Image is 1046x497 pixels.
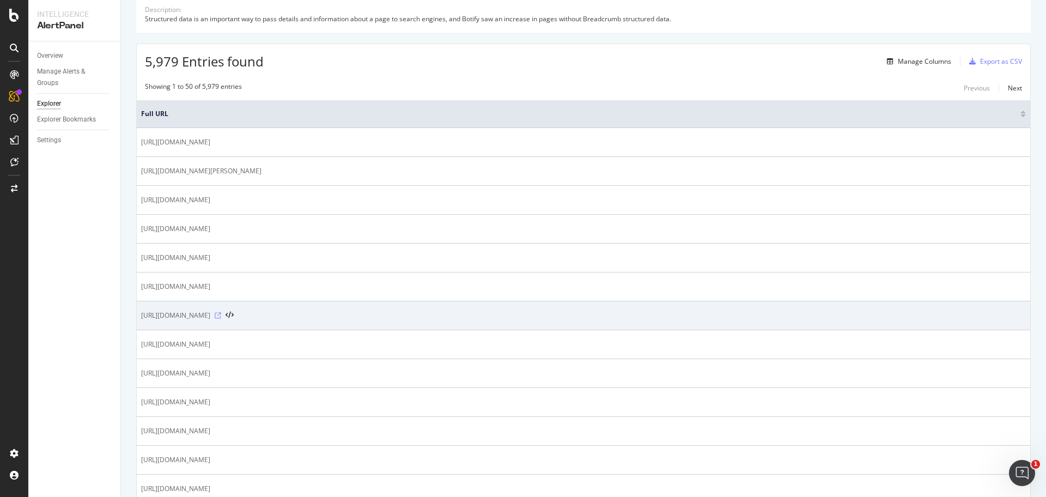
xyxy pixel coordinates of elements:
div: Structured data is an important way to pass details and information about a page to search engine... [145,14,1022,23]
div: Showing 1 to 50 of 5,979 entries [145,82,242,95]
span: [URL][DOMAIN_NAME] [141,223,210,234]
span: [URL][DOMAIN_NAME] [141,397,210,408]
a: Overview [37,50,113,62]
span: 5,979 Entries found [145,52,264,70]
span: [URL][DOMAIN_NAME] [141,310,210,321]
div: AlertPanel [37,20,112,32]
div: Previous [964,83,990,93]
button: Manage Columns [883,55,951,68]
span: [URL][DOMAIN_NAME] [141,195,210,205]
span: [URL][DOMAIN_NAME] [141,454,210,465]
div: Manage Columns [898,57,951,66]
div: Intelligence [37,9,112,20]
a: Settings [37,135,113,146]
a: Explorer [37,98,113,110]
div: Next [1008,83,1022,93]
a: Visit Online Page [215,312,221,319]
button: Previous [964,82,990,95]
span: [URL][DOMAIN_NAME] [141,483,210,494]
a: Explorer Bookmarks [37,114,113,125]
span: Full URL [141,109,1018,119]
div: Export as CSV [980,57,1022,66]
iframe: Intercom live chat [1009,460,1035,486]
div: Explorer [37,98,61,110]
span: [URL][DOMAIN_NAME] [141,368,210,379]
div: Description: [145,5,181,14]
div: Manage Alerts & Groups [37,66,102,89]
span: [URL][DOMAIN_NAME][PERSON_NAME] [141,166,261,177]
div: Overview [37,50,63,62]
button: Next [1008,82,1022,95]
span: [URL][DOMAIN_NAME] [141,426,210,437]
span: [URL][DOMAIN_NAME] [141,281,210,292]
span: [URL][DOMAIN_NAME] [141,252,210,263]
span: [URL][DOMAIN_NAME] [141,339,210,350]
div: Explorer Bookmarks [37,114,96,125]
a: Manage Alerts & Groups [37,66,113,89]
button: Export as CSV [965,53,1022,70]
button: View HTML Source [226,312,234,319]
span: 1 [1031,460,1040,469]
div: Settings [37,135,61,146]
span: [URL][DOMAIN_NAME] [141,137,210,148]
